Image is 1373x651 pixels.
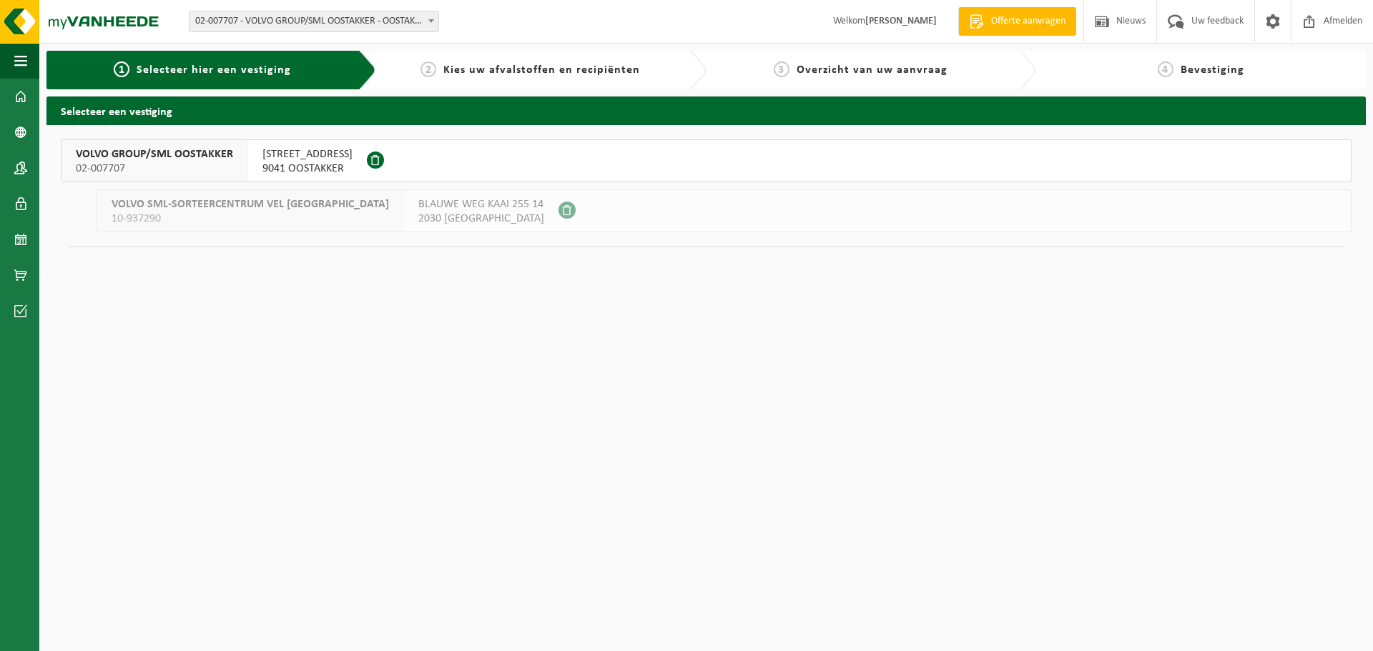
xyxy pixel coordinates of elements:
[1181,64,1244,76] span: Bevestiging
[112,212,389,226] span: 10-937290
[76,161,233,176] span: 02-007707
[262,147,353,161] span: [STREET_ADDRESS]
[46,96,1366,124] h2: Selecteer een vestiging
[958,7,1076,36] a: Offerte aanvragen
[190,11,438,31] span: 02-007707 - VOLVO GROUP/SML OOSTAKKER - OOSTAKKER
[61,139,1352,182] button: VOLVO GROUP/SML OOSTAKKER 02-007707 [STREET_ADDRESS]9041 OOSTAKKER
[418,212,544,226] span: 2030 [GEOGRAPHIC_DATA]
[443,64,640,76] span: Kies uw afvalstoffen en recipiënten
[189,11,439,32] span: 02-007707 - VOLVO GROUP/SML OOSTAKKER - OOSTAKKER
[420,61,436,77] span: 2
[988,14,1069,29] span: Offerte aanvragen
[1158,61,1173,77] span: 4
[418,197,544,212] span: BLAUWE WEG KAAI 255 14
[797,64,948,76] span: Overzicht van uw aanvraag
[865,16,937,26] strong: [PERSON_NAME]
[112,197,389,212] span: VOLVO SML-SORTEERCENTRUM VEL [GEOGRAPHIC_DATA]
[76,147,233,161] span: VOLVO GROUP/SML OOSTAKKER
[137,64,291,76] span: Selecteer hier een vestiging
[262,161,353,176] span: 9041 OOSTAKKER
[114,61,129,77] span: 1
[774,61,789,77] span: 3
